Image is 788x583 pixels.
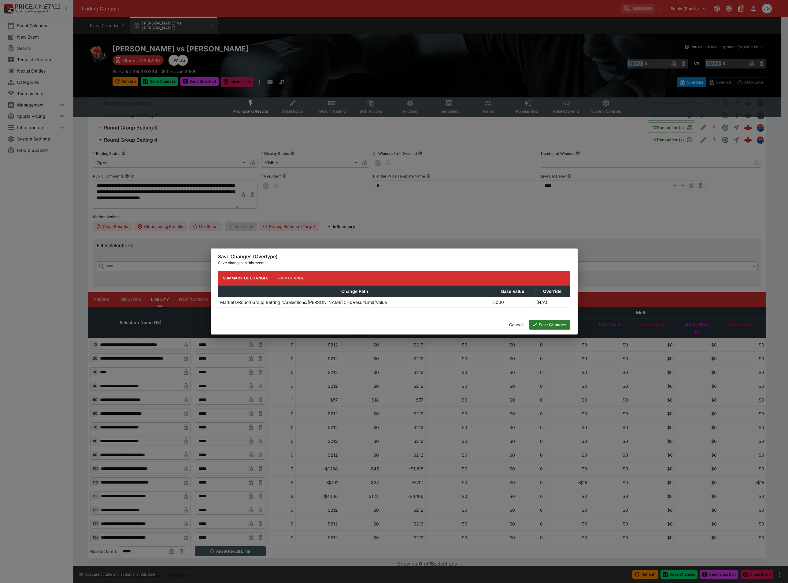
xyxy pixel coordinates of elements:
p: Save changes to this event. [218,260,570,266]
button: Summary of Changes [218,271,274,286]
button: Cancel [505,320,527,330]
th: Override [534,286,570,297]
td: (N/A) [534,297,570,307]
th: Base Value [491,286,534,297]
p: Markets/Round Group Betting 4/Selections/[PERSON_NAME] 5-6/ResultLimit/Value [220,299,387,305]
td: 5000 [491,297,534,307]
th: Change Path [218,286,491,297]
button: Raw Change [273,271,309,286]
h6: Save Changes (Overtype) [218,253,570,260]
button: Save Changes [529,320,570,330]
